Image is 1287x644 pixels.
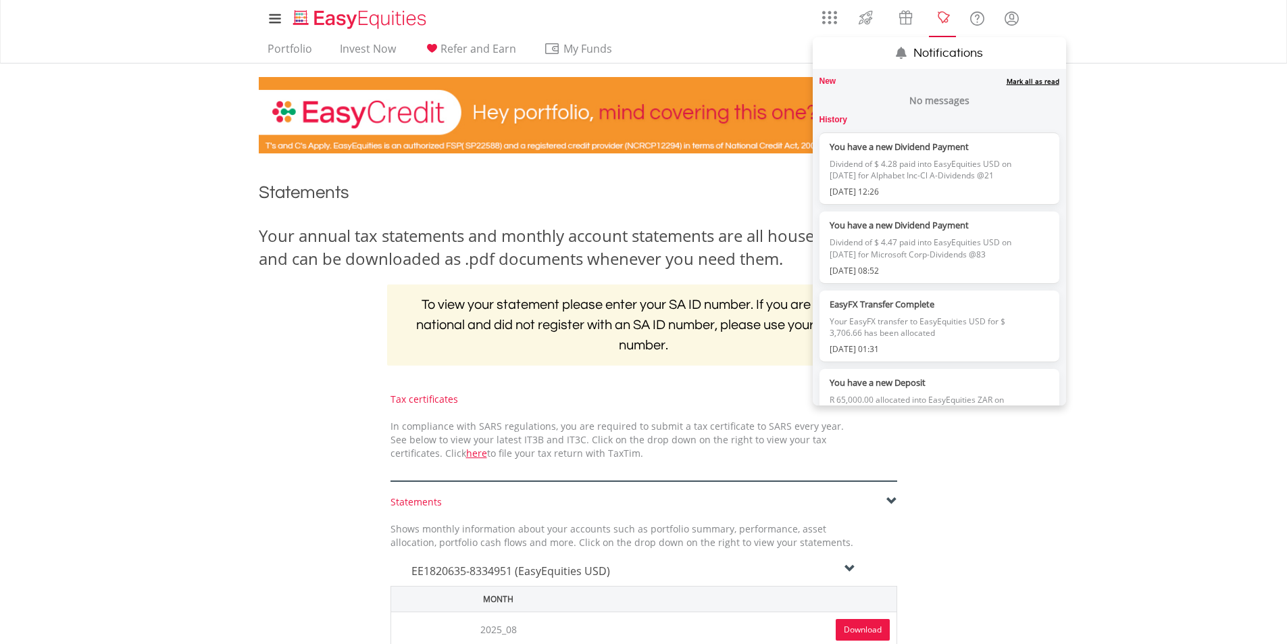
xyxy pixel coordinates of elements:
label: [DATE] 08:52 [830,265,1027,276]
label: EasyFX Transfer Complete [830,297,1027,311]
img: thrive-v2.svg [855,7,877,28]
span: In compliance with SARS regulations, you are required to submit a tax certificate to SARS every y... [390,420,844,460]
div: Your annual tax statements and monthly account statements are all housed conveniently on this pag... [259,224,1029,271]
a: Portfolio [262,42,318,63]
div: Statements [390,495,897,509]
a: My Profile [994,3,1029,33]
span: Dividend of $ 4.28 paid into EasyEquities USD on [DATE] for Alphabet Inc-Cl A-Dividends @21 [830,153,1027,186]
div: Tax certificates [390,393,897,406]
span: Click to file your tax return with TaxTim. [445,447,643,460]
label: New notifications [819,76,836,87]
img: EasyCredit Promotion Banner [259,77,1029,153]
a: Download [836,619,890,641]
span: Statements [259,184,349,201]
img: EasyEquities_Logo.png [291,8,432,30]
span: Dividend of $ 4.47 paid into EasyEquities USD on [DATE] for Microsoft Corp-Dividends @83 [830,232,1027,264]
span: Refer and Earn [440,41,516,56]
a: here [466,447,487,460]
label: You have a new Dividend Payment [830,218,1027,232]
h2: To view your statement please enter your SA ID number. If you are a foreign national and did not ... [387,284,901,366]
th: Month [390,586,606,612]
a: AppsGrid [813,3,846,25]
a: Vouchers [886,3,926,28]
div: Shows monthly information about your accounts such as portfolio summary, performance, asset alloc... [380,522,863,549]
img: grid-menu-icon.svg [822,10,837,25]
label: [DATE] 12:26 [830,186,1027,197]
label: [DATE] 01:31 [830,343,1027,355]
label: You have a new Dividend Payment [830,140,1027,153]
a: Home page [288,3,432,30]
a: FAQ's and Support [960,3,994,30]
label: You have a new Deposit [830,376,1027,389]
a: Refer and Earn [418,42,522,63]
span: R 65,000.00 allocated into EasyEquities ZAR on [DATE] for Bank Deposit [830,389,1027,422]
a: Invest Now [334,42,401,63]
span: Your EasyFX transfer to EasyEquities USD for $ 3,706.66 has been allocated [830,311,1027,343]
p: Notifications [913,37,983,62]
span: My Funds [544,40,632,57]
label: No messages [909,94,969,107]
a: Notifications [926,3,960,30]
img: vouchers-v2.svg [894,7,917,28]
a: Mark all unread notifications as read [1007,76,1059,86]
span: EE1820635-8334951 (EasyEquities USD) [411,564,610,578]
label: History heading [819,114,847,126]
